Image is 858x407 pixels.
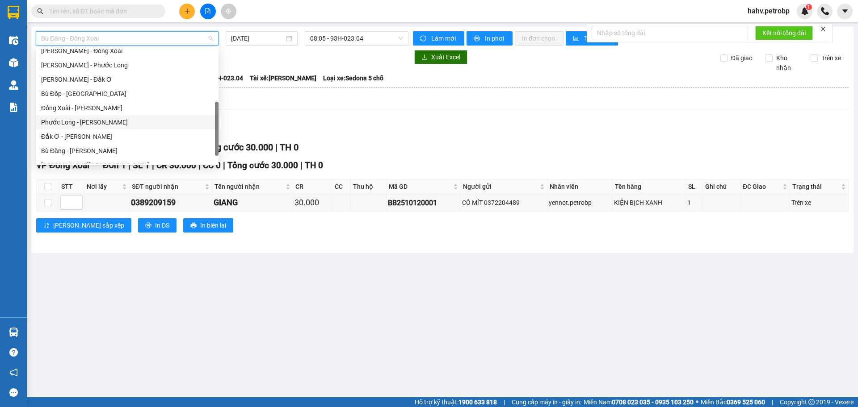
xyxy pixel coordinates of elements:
[584,397,694,407] span: Miền Nam
[203,160,221,170] span: CC 0
[131,196,210,209] div: 0389209159
[512,397,581,407] span: Cung cấp máy in - giấy in:
[214,196,291,209] div: GIANG
[415,397,497,407] span: Hỗ trợ kỹ thuật:
[184,8,190,14] span: plus
[152,160,154,170] span: |
[772,397,773,407] span: |
[36,87,219,101] div: Bù Đốp - Hồ Chí Minh
[305,160,323,170] span: TH 0
[592,26,748,40] input: Nhập số tổng đài
[388,197,459,208] div: BB2510120001
[41,46,213,56] div: [PERSON_NAME] - Đồng Xoài
[820,26,826,32] span: close
[837,4,853,19] button: caret-down
[133,160,150,170] span: SL 1
[696,400,698,404] span: ⚪️
[43,222,50,229] span: sort-ascending
[36,72,219,87] div: Hồ Chí Minh - Đắk Ơ
[36,129,219,144] div: Đắk Ơ - Hồ Chí Minh
[806,4,812,10] sup: 1
[727,399,765,406] strong: 0369 525 060
[9,80,18,90] img: warehouse-icon
[9,348,18,357] span: question-circle
[612,399,694,406] strong: 0708 023 035 - 0935 103 250
[808,399,815,405] span: copyright
[743,182,781,191] span: ĐC Giao
[818,53,845,63] span: Trên xe
[250,73,316,83] span: Tài xế: [PERSON_NAME]
[87,182,120,191] span: Nơi lấy
[128,160,130,170] span: |
[231,33,284,43] input: 12/10/2025
[549,198,611,208] div: yennot.petrobp
[198,160,201,170] span: |
[9,388,18,397] span: message
[687,198,701,208] div: 1
[200,220,226,230] span: In biên lai
[41,103,213,113] div: Đồng Xoài - [PERSON_NAME]
[280,142,299,153] span: TH 0
[59,179,84,194] th: STT
[202,142,273,153] span: Tổng cước 30.000
[37,8,43,14] span: search
[504,397,505,407] span: |
[773,53,804,73] span: Kho nhận
[9,328,18,337] img: warehouse-icon
[130,194,212,212] td: 0389209159
[132,182,203,191] span: SĐT người nhận
[293,179,332,194] th: CR
[9,103,18,112] img: solution-icon
[332,179,351,194] th: CC
[214,182,284,191] span: Tên người nhận
[515,31,564,46] button: In đơn chọn
[145,222,151,229] span: printer
[36,115,219,129] div: Phước Long - Hồ Chí Minh
[801,7,809,15] img: icon-new-feature
[614,198,684,208] div: KIỆN BỊCH XANH
[421,54,428,61] span: download
[547,179,613,194] th: Nhân viên
[613,179,686,194] th: Tên hàng
[686,179,703,194] th: SL
[300,160,303,170] span: |
[420,35,428,42] span: sync
[212,194,293,212] td: GIANG
[190,222,197,229] span: printer
[36,58,219,72] div: Hồ Chí Minh - Phước Long
[41,132,213,141] div: Đắk Ơ - [PERSON_NAME]
[53,220,124,230] span: [PERSON_NAME] sắp xếp
[791,198,847,208] div: Trên xe
[138,218,177,233] button: printerIn DS
[807,4,810,10] span: 1
[183,218,233,233] button: printerIn biên lai
[41,146,213,156] div: Bù Đăng - [PERSON_NAME]
[275,142,278,153] span: |
[323,73,383,83] span: Loại xe: Sedona 5 chỗ
[41,60,213,70] div: [PERSON_NAME] - Phước Long
[389,182,451,191] span: Mã GD
[9,368,18,377] span: notification
[41,75,213,84] div: [PERSON_NAME] - Đắk Ơ
[294,196,331,209] div: 30.000
[474,35,481,42] span: printer
[225,8,231,14] span: aim
[310,32,403,45] span: 08:05 - 93H-023.04
[8,6,19,19] img: logo-vxr
[205,8,211,14] span: file-add
[227,160,298,170] span: Tổng cước 30.000
[728,53,756,63] span: Đã giao
[41,32,213,45] span: Bù Đăng - Đồng Xoài
[223,160,225,170] span: |
[221,4,236,19] button: aim
[200,4,216,19] button: file-add
[387,194,461,212] td: BB2510120001
[413,31,464,46] button: syncLàm mới
[701,397,765,407] span: Miền Bắc
[36,44,219,58] div: Hồ Chí Minh - Đồng Xoài
[179,4,195,19] button: plus
[41,160,213,170] div: [PERSON_NAME][GEOGRAPHIC_DATA]
[740,5,797,17] span: hahv.petrobp
[703,179,740,194] th: Ghi chú
[485,33,505,43] span: In phơi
